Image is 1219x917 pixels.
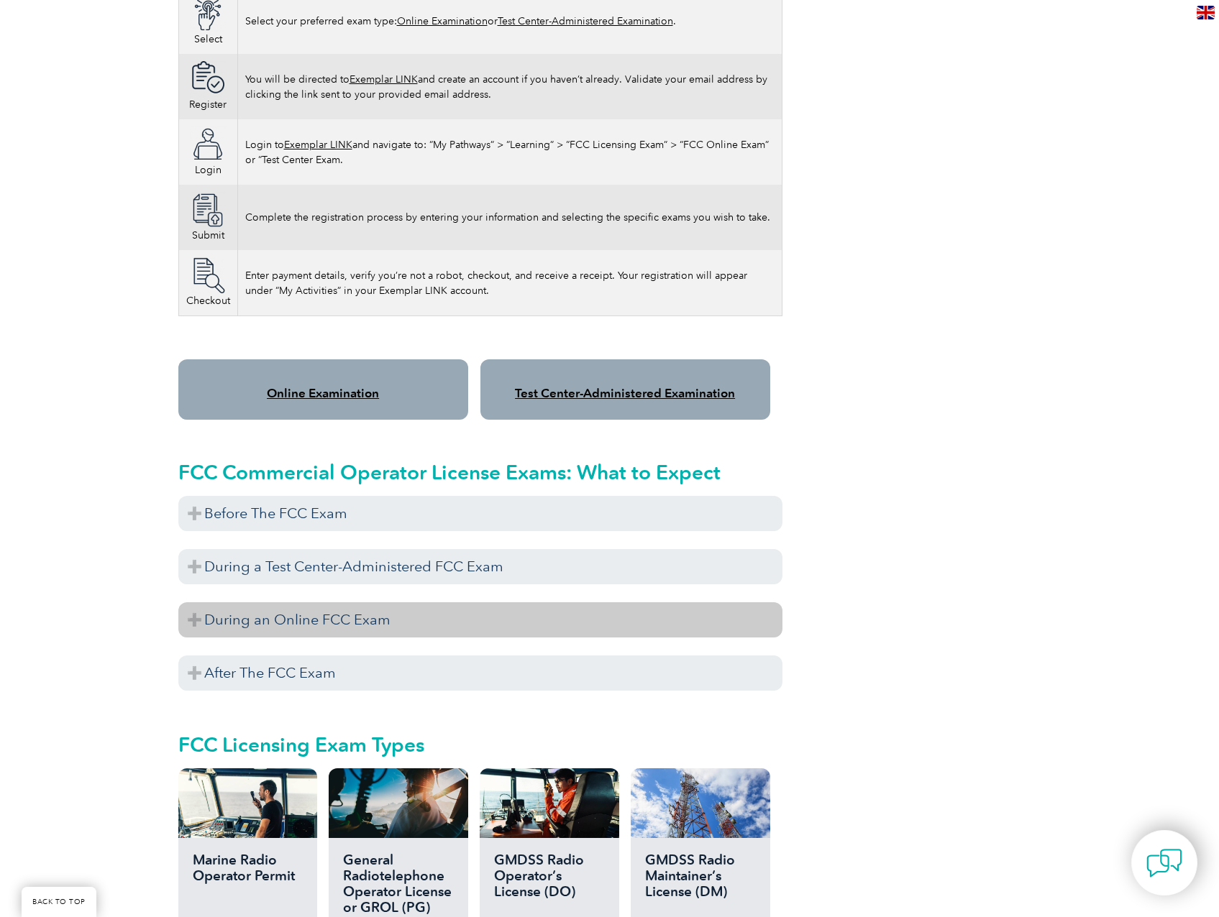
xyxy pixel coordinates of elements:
h2: FCC Licensing Exam Types [178,733,782,756]
a: Test Center-Administered Examination [515,386,735,400]
td: Complete the registration process by entering your information and selecting the specific exams y... [237,185,782,250]
a: Online Examination [397,15,488,27]
td: Enter payment details, verify you’re not a robot, checkout, and receive a receipt. Your registrat... [237,250,782,316]
img: en [1197,6,1215,19]
a: Test Center-Administered Examination [498,15,673,27]
a: BACK TO TOP [22,887,96,917]
a: Exemplar LINK [350,73,418,86]
img: contact-chat.png [1146,845,1182,881]
h3: Before The FCC Exam [178,496,782,531]
td: Register [178,54,237,119]
h2: GMDSS Radio Maintainer’s License (DM) [645,852,755,917]
h2: Marine Radio Operator Permit [193,852,303,917]
h3: During an Online FCC Exam [178,602,782,637]
td: You will be directed to and create an account if you haven’t already. Validate your email address... [237,54,782,119]
h3: After The FCC Exam [178,655,782,691]
h3: During a Test Center-Administered FCC Exam [178,549,782,584]
h2: General Radiotelephone Operator License or GROL (PG) [343,852,453,917]
td: Login to and navigate to: “My Pathways” > “Learning” > “FCC Licensing Exam” > “FCC Online Exam” o... [237,119,782,185]
td: Submit [178,185,237,250]
a: Online Examination [267,386,379,400]
h2: GMDSS Radio Operator’s License (DO) [494,852,604,917]
h2: FCC Commercial Operator License Exams: What to Expect [178,461,782,484]
a: Exemplar LINK [284,139,352,151]
td: Login [178,119,237,185]
td: Checkout [178,250,237,316]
